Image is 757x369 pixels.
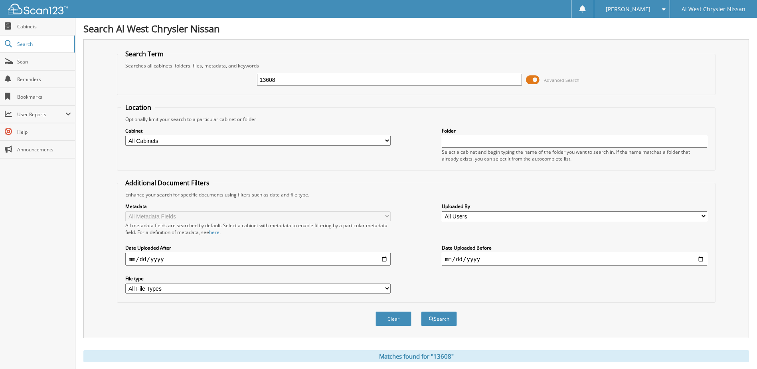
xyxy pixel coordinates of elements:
[442,203,707,210] label: Uploaded By
[17,76,71,83] span: Reminders
[682,7,745,12] span: Al West Chrysler Nissan
[125,203,391,210] label: Metadata
[442,127,707,134] label: Folder
[17,58,71,65] span: Scan
[121,62,711,69] div: Searches all cabinets, folders, files, metadata, and keywords
[209,229,219,236] a: here
[125,222,391,236] div: All metadata fields are searched by default. Select a cabinet with metadata to enable filtering b...
[121,191,711,198] div: Enhance your search for specific documents using filters such as date and file type.
[125,275,391,282] label: File type
[544,77,579,83] span: Advanced Search
[17,129,71,135] span: Help
[17,111,65,118] span: User Reports
[17,23,71,30] span: Cabinets
[17,93,71,100] span: Bookmarks
[121,179,213,187] legend: Additional Document Filters
[376,311,411,326] button: Clear
[442,253,707,266] input: end
[125,127,391,134] label: Cabinet
[121,116,711,123] div: Optionally limit your search to a particular cabinet or folder
[83,22,749,35] h1: Search Al West Chrysler Nissan
[121,50,168,58] legend: Search Term
[8,4,68,14] img: scan123-logo-white.svg
[17,41,70,48] span: Search
[442,149,707,162] div: Select a cabinet and begin typing the name of the folder you want to search in. If the name match...
[421,311,457,326] button: Search
[83,350,749,362] div: Matches found for "13608"
[442,244,707,251] label: Date Uploaded Before
[125,244,391,251] label: Date Uploaded After
[17,146,71,153] span: Announcements
[125,253,391,266] input: start
[121,103,155,112] legend: Location
[606,7,650,12] span: [PERSON_NAME]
